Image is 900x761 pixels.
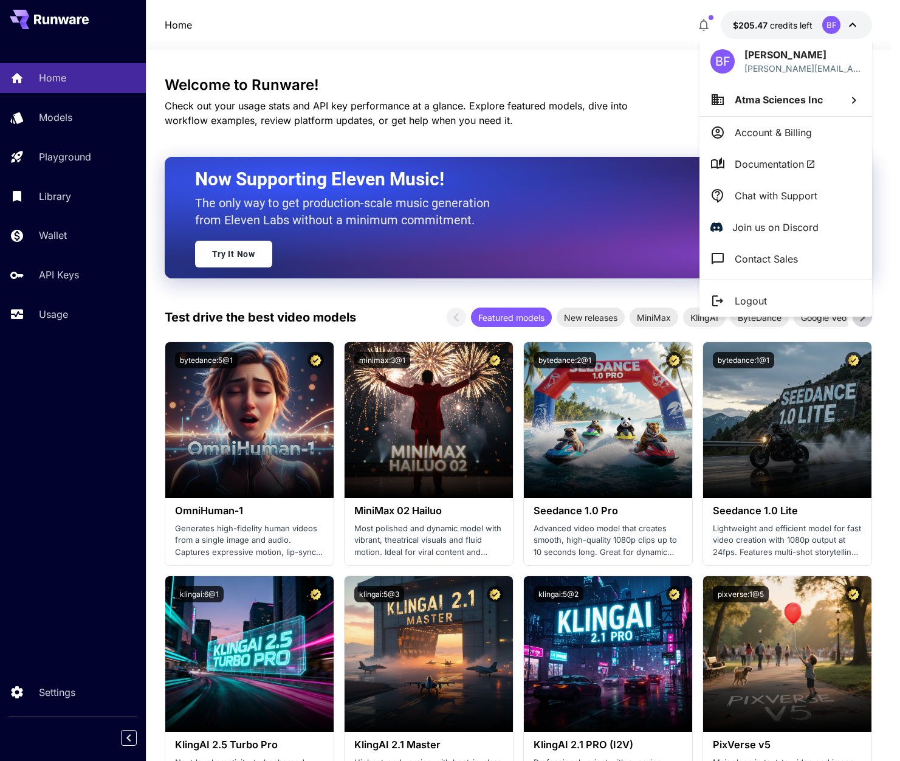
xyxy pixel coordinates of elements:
[732,220,819,235] p: Join us on Discord
[744,62,861,75] p: [PERSON_NAME][EMAIL_ADDRESS][DOMAIN_NAME]
[735,188,817,203] p: Chat with Support
[699,83,872,116] button: Atma Sciences Inc
[710,49,735,74] div: BF
[744,62,861,75] div: brandon@atmasciences.com
[735,94,823,106] span: Atma Sciences Inc
[735,294,767,308] p: Logout
[735,252,798,266] p: Contact Sales
[735,157,816,171] span: Documentation
[744,47,861,62] p: [PERSON_NAME]
[735,125,812,140] p: Account & Billing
